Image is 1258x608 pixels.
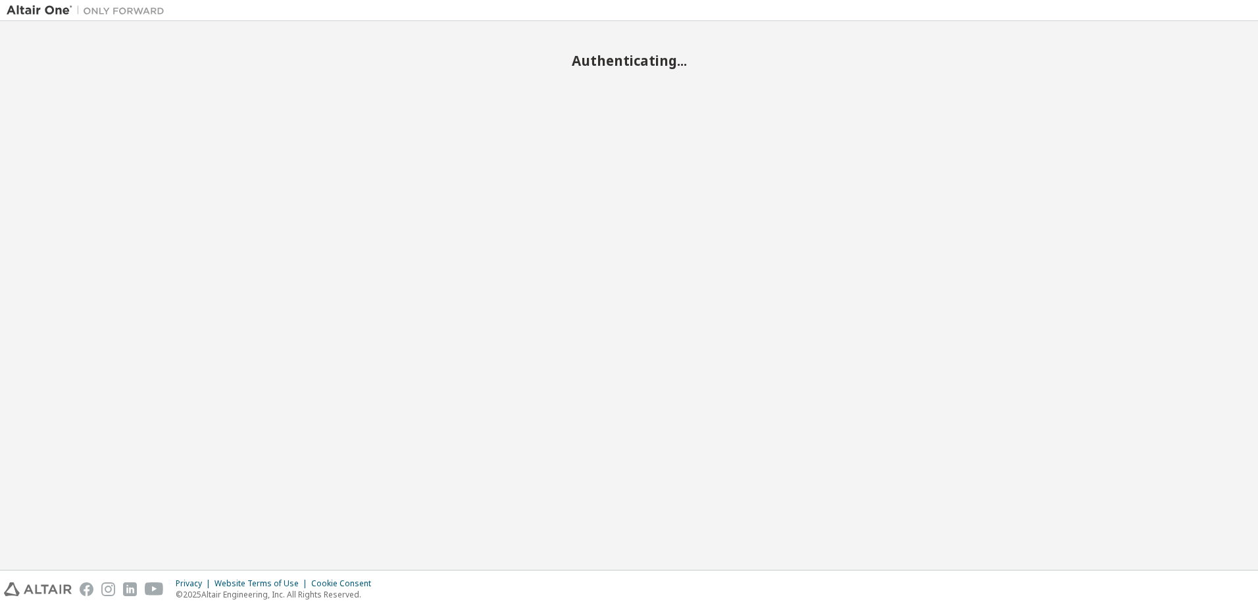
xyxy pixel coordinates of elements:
[80,582,93,596] img: facebook.svg
[176,578,214,589] div: Privacy
[311,578,379,589] div: Cookie Consent
[7,4,171,17] img: Altair One
[4,582,72,596] img: altair_logo.svg
[101,582,115,596] img: instagram.svg
[7,52,1251,69] h2: Authenticating...
[176,589,379,600] p: © 2025 Altair Engineering, Inc. All Rights Reserved.
[145,582,164,596] img: youtube.svg
[123,582,137,596] img: linkedin.svg
[214,578,311,589] div: Website Terms of Use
